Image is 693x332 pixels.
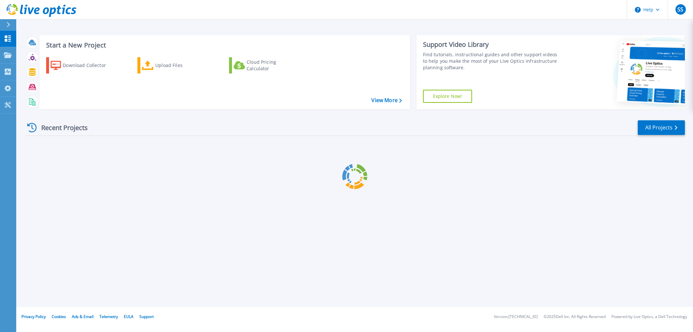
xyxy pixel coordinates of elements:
[494,315,538,319] li: Version: [TECHNICAL_ID]
[638,120,685,135] a: All Projects
[46,57,119,73] a: Download Collector
[46,42,402,49] h3: Start a New Project
[52,314,66,319] a: Cookies
[423,40,561,49] div: Support Video Library
[229,57,302,73] a: Cloud Pricing Calculator
[611,315,687,319] li: Powered by Live Optics, a Dell Technology
[137,57,210,73] a: Upload Files
[25,120,96,136] div: Recent Projects
[423,51,561,71] div: Find tutorials, instructional guides and other support videos to help you make the most of your L...
[72,314,94,319] a: Ads & Email
[124,314,134,319] a: EULA
[155,59,207,72] div: Upload Files
[21,314,46,319] a: Privacy Policy
[677,7,683,12] span: SS
[247,59,299,72] div: Cloud Pricing Calculator
[371,97,402,103] a: View More
[99,314,118,319] a: Telemetry
[139,314,154,319] a: Support
[544,315,606,319] li: © 2025 Dell Inc. All Rights Reserved
[423,90,472,103] a: Explore Now!
[63,59,115,72] div: Download Collector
